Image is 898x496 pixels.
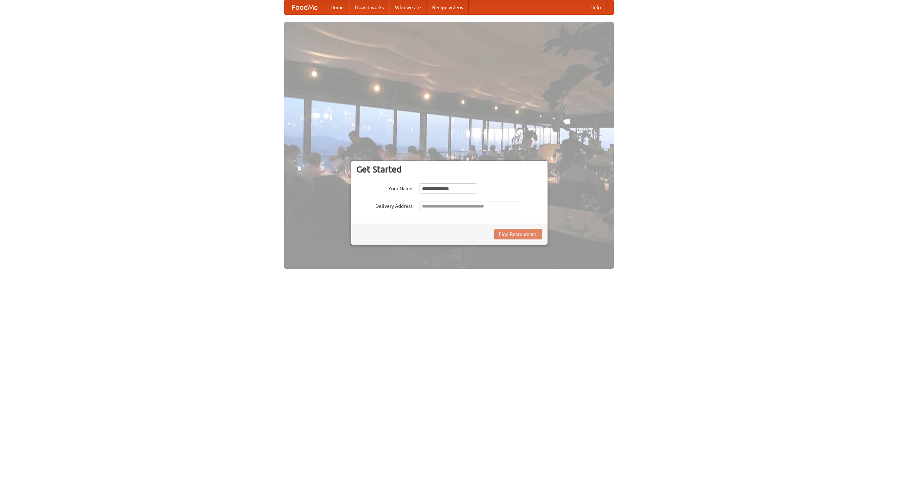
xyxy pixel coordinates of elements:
h3: Get Started [356,164,542,175]
label: Delivery Address [356,201,413,210]
a: FoodMe [284,0,325,14]
a: Help [585,0,607,14]
a: Who we are [389,0,427,14]
a: Recipe videos [427,0,469,14]
a: Home [325,0,349,14]
button: Find Restaurants! [494,229,542,239]
a: How it works [349,0,389,14]
label: Your Name [356,183,413,192]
